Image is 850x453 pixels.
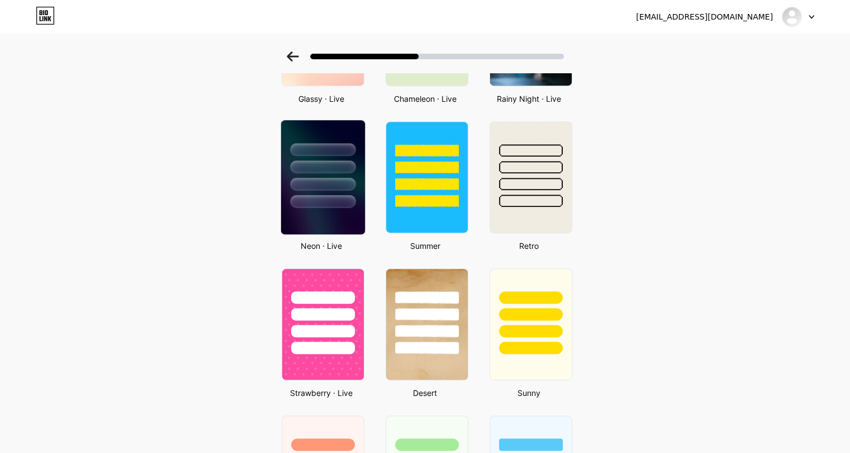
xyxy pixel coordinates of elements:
[382,387,468,399] div: Desert
[636,11,773,23] div: [EMAIL_ADDRESS][DOMAIN_NAME]
[486,387,572,399] div: Sunny
[281,120,364,234] img: neon.jpg
[486,240,572,252] div: Retro
[382,240,468,252] div: Summer
[278,93,364,105] div: Glassy · Live
[781,6,802,27] img: radiantbizuk
[486,93,572,105] div: Rainy Night · Live
[382,93,468,105] div: Chameleon · Live
[278,240,364,252] div: Neon · Live
[278,387,364,399] div: Strawberry · Live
